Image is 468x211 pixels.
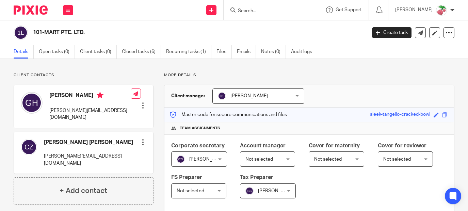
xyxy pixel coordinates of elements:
[395,6,433,13] p: [PERSON_NAME]
[177,155,185,163] img: svg%3E
[60,185,107,196] h4: + Add contact
[171,93,206,99] h3: Client manager
[39,45,75,59] a: Open tasks (0)
[372,27,411,38] a: Create task
[80,45,117,59] a: Client tasks (0)
[14,26,28,40] img: svg%3E
[436,5,447,16] img: Cherubi-Pokemon-PNG-Isolated-HD.png
[97,92,103,99] i: Primary
[218,92,226,100] img: svg%3E
[314,157,342,162] span: Not selected
[14,72,154,78] p: Client contacts
[309,143,360,148] span: Cover for maternity
[49,92,131,100] h4: [PERSON_NAME]
[261,45,286,59] a: Notes (0)
[44,139,140,146] h4: [PERSON_NAME] [PERSON_NAME]
[240,175,273,180] span: Tax Preparer
[370,111,430,119] div: sleek-tangello-cracked-bowl
[245,157,273,162] span: Not selected
[237,45,256,59] a: Emails
[44,153,140,167] p: [PERSON_NAME][EMAIL_ADDRESS][DOMAIN_NAME]
[171,143,225,148] span: Corporate secretary
[336,7,362,12] span: Get Support
[170,111,287,118] p: Master code for secure communications and files
[189,157,227,162] span: [PERSON_NAME]
[177,189,204,193] span: Not selected
[383,157,411,162] span: Not selected
[164,72,454,78] p: More details
[49,107,131,121] p: [PERSON_NAME][EMAIL_ADDRESS][DOMAIN_NAME]
[240,143,286,148] span: Account manager
[33,29,296,36] h2: 101-MART PTE. LTD.
[14,5,48,15] img: Pixie
[21,92,43,114] img: svg%3E
[245,187,254,195] img: svg%3E
[171,175,202,180] span: FS Preparer
[258,189,295,193] span: [PERSON_NAME]
[180,126,220,131] span: Team assignments
[122,45,161,59] a: Closed tasks (6)
[230,94,268,98] span: [PERSON_NAME]
[166,45,211,59] a: Recurring tasks (1)
[21,139,37,155] img: svg%3E
[216,45,232,59] a: Files
[14,45,34,59] a: Details
[237,8,298,14] input: Search
[291,45,317,59] a: Audit logs
[378,143,426,148] span: Cover for reviewer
